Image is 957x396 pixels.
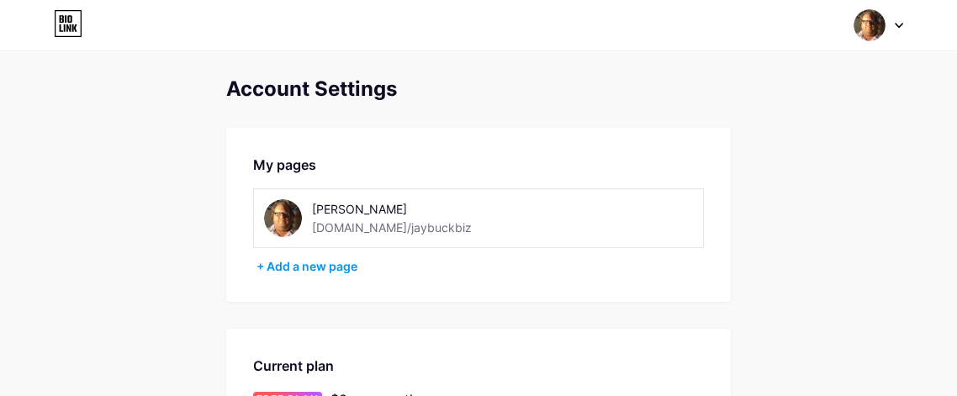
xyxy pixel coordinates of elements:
img: jaybuckbiz [264,199,302,237]
div: My pages [253,155,704,175]
div: [DOMAIN_NAME]/jaybuckbiz [312,219,472,236]
div: [PERSON_NAME] [312,200,550,218]
div: Current plan [253,356,704,376]
div: + Add a new page [256,258,704,275]
div: Account Settings [226,77,731,101]
img: jaybuckbiz [854,9,886,41]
